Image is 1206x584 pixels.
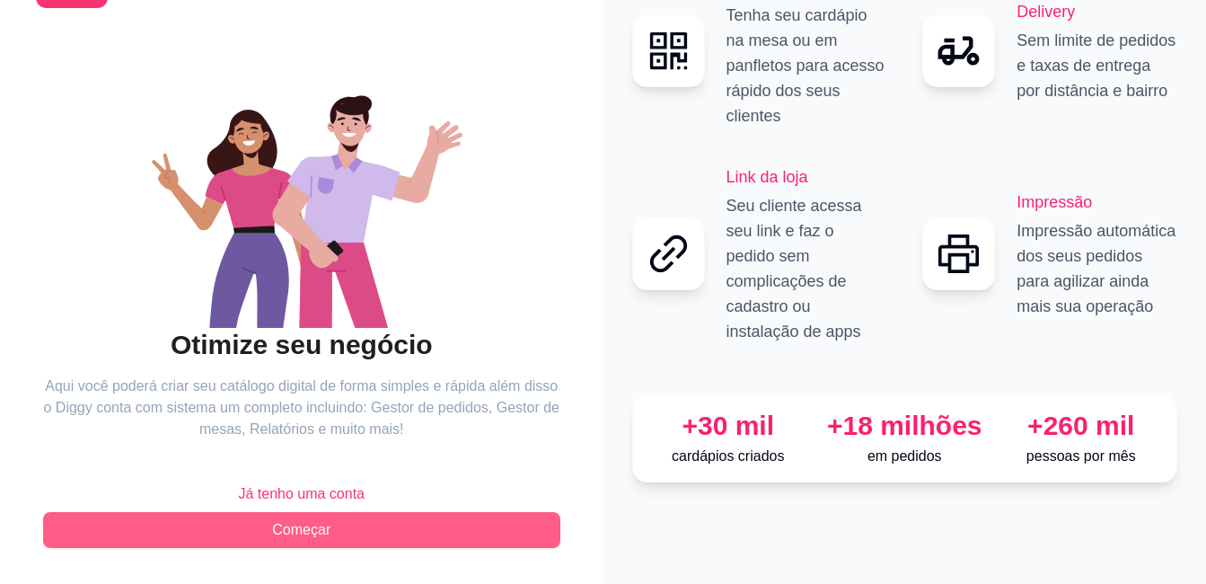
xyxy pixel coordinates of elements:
[1017,218,1177,319] p: Impressão automática dos seus pedidos para agilizar ainda mais sua operação
[726,193,887,344] p: Seu cliente acessa seu link e faz o pedido sem complicações de cadastro ou instalação de apps
[726,164,887,190] h2: Link da loja
[43,328,560,362] h2: Otimize seu negócio
[43,58,560,328] div: animation
[726,3,887,128] p: Tenha seu cardápio na mesa ou em panfletos para acesso rápido dos seus clientes
[647,410,810,442] div: +30 mil
[272,519,330,541] span: Começar
[823,410,986,442] div: +18 milhões
[1000,446,1163,467] p: pessoas por mês
[43,376,560,440] article: Aqui você poderá criar seu catálogo digital de forma simples e rápida além disso o Diggy conta co...
[238,483,365,505] span: Já tenho uma conta
[43,476,560,512] button: Já tenho uma conta
[823,446,986,467] p: em pedidos
[1017,28,1177,103] p: Sem limite de pedidos e taxas de entrega por distância e bairro
[1000,410,1163,442] div: +260 mil
[1017,190,1177,215] h2: Impressão
[647,446,810,467] p: cardápios criados
[43,512,560,548] button: Começar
